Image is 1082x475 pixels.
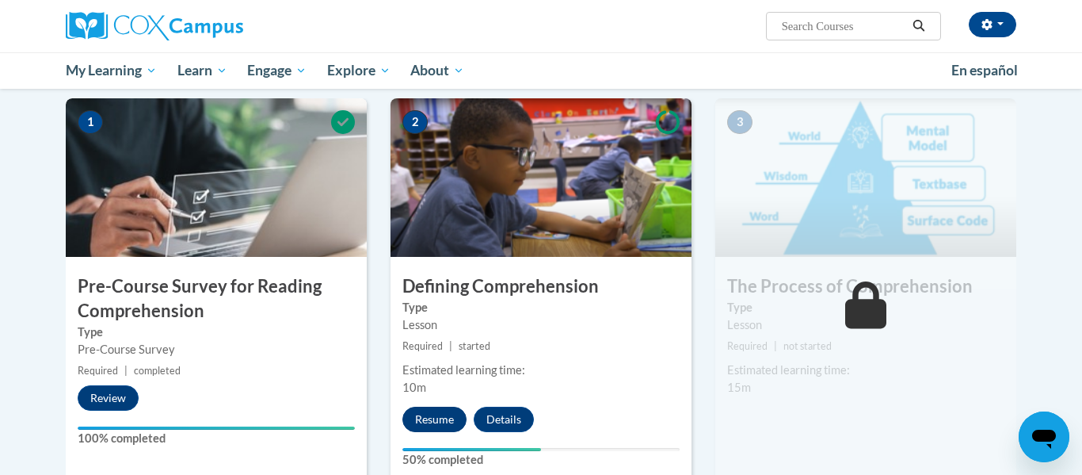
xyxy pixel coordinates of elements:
h3: Pre-Course Survey for Reading Comprehension [66,274,367,324]
div: Main menu [42,52,1040,89]
img: Course Image [715,98,1016,257]
span: Explore [327,61,391,80]
a: En español [941,54,1028,87]
iframe: Button to launch messaging window [1019,412,1069,462]
a: About [401,52,475,89]
label: Type [727,299,1004,316]
span: About [410,61,464,80]
label: Type [402,299,680,316]
span: 10m [402,381,426,394]
div: Lesson [402,316,680,334]
span: 3 [727,110,752,134]
span: 2 [402,110,428,134]
label: Type [78,324,355,341]
label: 100% completed [78,430,355,447]
h3: The Process of Comprehension [715,274,1016,299]
span: Learn [177,61,227,80]
span: | [774,340,777,352]
span: My Learning [66,61,157,80]
label: 50% completed [402,451,680,469]
img: Course Image [391,98,691,257]
img: Cox Campus [66,12,243,40]
input: Search Courses [780,17,907,36]
a: Learn [167,52,238,89]
div: Your progress [402,448,541,451]
div: Lesson [727,316,1004,334]
span: started [459,340,490,352]
span: completed [134,365,181,377]
span: Required [727,340,768,352]
img: Course Image [66,98,367,257]
span: not started [783,340,832,352]
div: Your progress [78,427,355,430]
button: Details [474,407,534,432]
span: Required [402,340,443,352]
button: Resume [402,407,467,432]
button: Review [78,385,139,411]
button: Account Settings [969,12,1016,37]
span: | [449,340,452,352]
a: My Learning [55,52,167,89]
span: 15m [727,381,751,394]
a: Engage [237,52,317,89]
span: En español [951,62,1018,79]
span: Required [78,365,118,377]
div: Pre-Course Survey [78,341,355,358]
div: Estimated learning time: [402,362,680,379]
h3: Defining Comprehension [391,274,691,299]
a: Explore [317,52,401,89]
span: Engage [247,61,307,80]
a: Cox Campus [66,12,367,40]
span: 1 [78,110,103,134]
span: | [124,365,128,377]
div: Estimated learning time: [727,362,1004,379]
button: Search [907,17,931,36]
